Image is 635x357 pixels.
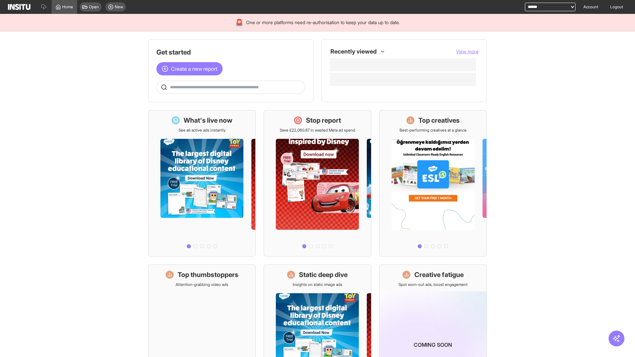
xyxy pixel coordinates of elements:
button: View more [456,48,479,55]
h1: Top thumbstoppers [178,270,238,279]
div: 🚨 [235,18,243,27]
button: Create a new report [156,62,223,75]
a: Top creativesBest-performing creatives at a glance [379,110,487,257]
a: Stop reportSave £22,060.87 in wasted Meta ad spend [264,110,371,257]
img: Logo [8,4,30,10]
a: What's live nowSee all active ads instantly [148,110,256,257]
p: Attention-grabbing video ads [176,282,228,287]
span: One or more platforms need re-authorisation to keep your data up to date. [246,19,400,26]
span: View more [456,49,479,54]
p: Insights on static image ads [293,282,342,287]
h1: Stop report [306,116,341,125]
p: Best-performing creatives at a glance [400,128,467,133]
span: Home [62,4,73,10]
h1: Get started [156,48,305,57]
p: See all active ads instantly [179,128,226,133]
span: New [115,4,123,10]
h1: Top creatives [418,116,460,125]
p: Save £22,060.87 in wasted Meta ad spend [280,128,355,133]
h1: What's live now [184,116,233,125]
span: Create a new report [171,65,217,73]
span: Open [89,4,99,10]
h1: Static deep dive [299,270,348,279]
